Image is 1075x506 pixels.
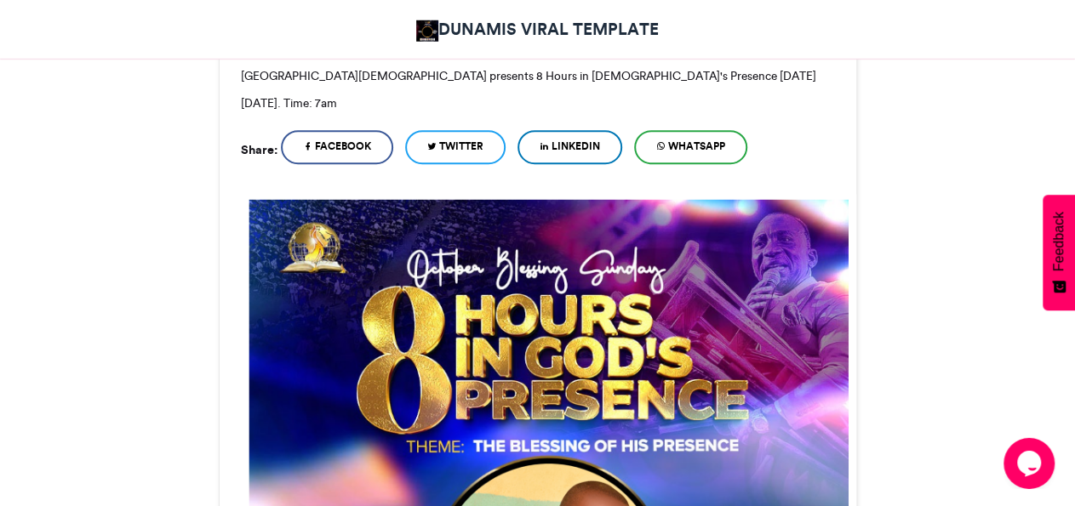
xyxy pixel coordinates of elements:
[517,130,622,164] a: LinkedIn
[668,139,725,154] span: WhatsApp
[416,20,439,42] img: DUNAMIS VIRAL TEMPLATE
[241,62,835,117] p: [GEOGRAPHIC_DATA][DEMOGRAPHIC_DATA] presents 8 Hours in [DEMOGRAPHIC_DATA]'s Presence [DATE][DATE...
[281,130,393,164] a: Facebook
[1043,195,1075,310] button: Feedback - Show survey
[405,130,506,164] a: Twitter
[416,17,660,42] a: DUNAMIS VIRAL TEMPLATE
[241,139,277,161] h5: Share:
[634,130,747,164] a: WhatsApp
[1051,212,1066,271] span: Feedback
[552,139,600,154] span: LinkedIn
[439,139,483,154] span: Twitter
[315,139,371,154] span: Facebook
[1004,438,1058,489] iframe: chat widget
